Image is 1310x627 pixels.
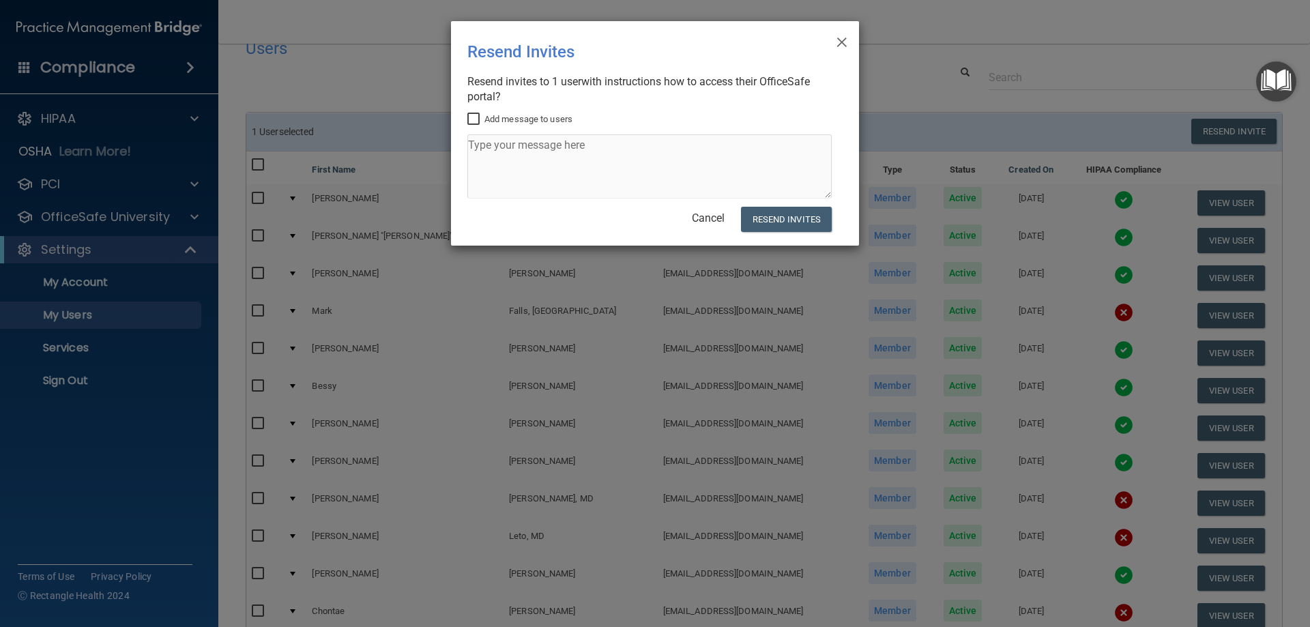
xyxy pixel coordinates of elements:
[467,114,483,125] input: Add message to users
[1256,61,1296,102] button: Open Resource Center
[741,207,832,232] button: Resend Invites
[692,212,725,224] a: Cancel
[467,32,787,72] div: Resend Invites
[467,111,572,128] label: Add message to users
[836,27,848,54] span: ×
[467,74,832,104] div: Resend invites to 1 user with instructions how to access their OfficeSafe portal?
